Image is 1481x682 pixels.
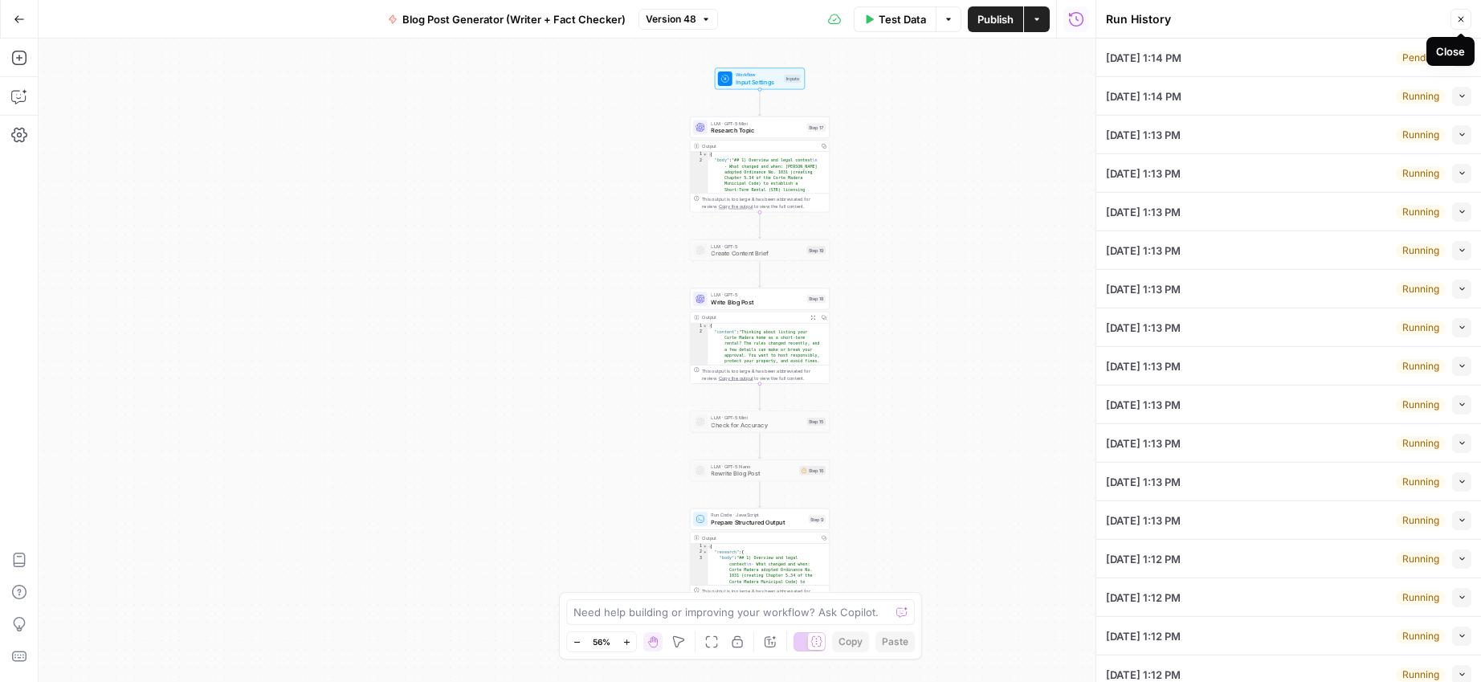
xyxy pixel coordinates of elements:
[702,314,805,321] div: Output
[690,116,830,212] div: LLM · GPT-5 MiniResearch TopicStep 17Output{ "body":"## 1) Overview and legal context\n - What ch...
[703,323,708,329] span: Toggle code folding, rows 1 through 3
[1396,166,1446,181] div: Running
[1396,629,1446,643] div: Running
[711,126,803,135] span: Research Topic
[784,75,801,83] div: Inputs
[646,12,696,27] span: Version 48
[711,469,796,478] span: Rewrite Blog Post
[758,384,761,410] g: Edge from step_18 to step_15
[719,375,753,381] span: Copy the output
[703,544,708,549] span: Toggle code folding, rows 1 through 5
[758,212,761,239] g: Edge from step_17 to step_19
[719,204,753,210] span: Copy the output
[875,631,915,652] button: Paste
[702,367,826,382] div: This output is too large & has been abbreviated for review. to view the full content.
[1106,551,1181,567] span: [DATE] 1:12 PM
[968,6,1023,32] button: Publish
[1396,475,1446,489] div: Running
[1396,590,1446,605] div: Running
[690,410,830,432] div: LLM · GPT-5 MiniCheck for AccuracyStep 15
[1436,43,1465,59] div: Close
[690,239,830,261] div: LLM · GPT-5Create Content BriefStep 19
[1396,89,1446,104] div: Running
[1106,243,1181,259] span: [DATE] 1:13 PM
[1396,243,1446,258] div: Running
[1396,436,1446,451] div: Running
[702,534,816,541] div: Output
[1106,127,1181,143] span: [DATE] 1:13 PM
[1106,358,1181,374] span: [DATE] 1:13 PM
[711,297,803,306] span: Write Blog Post
[1396,513,1446,528] div: Running
[690,288,830,384] div: LLM · GPT-5Write Blog PostStep 18Output{ "content":"Thinking about listing your Corte Madera home...
[690,323,708,329] div: 1
[799,466,826,475] div: Step 16
[736,71,781,78] span: Workflow
[1396,552,1446,566] div: Running
[758,261,761,288] g: Edge from step_19 to step_18
[1396,321,1446,335] div: Running
[711,420,803,429] span: Check for Accuracy
[758,481,761,508] g: Edge from step_16 to step_9
[854,6,936,32] button: Test Data
[690,459,830,481] div: LLM · GPT-5 NanoRewrite Blog PostStep 16
[690,508,830,604] div: Run Code · JavaScriptPrepare Structured OutputStep 9Output{ "research":{ "body":"## 1) Overview a...
[736,77,781,86] span: Input Settings
[1106,88,1181,104] span: [DATE] 1:14 PM
[690,549,708,555] div: 2
[1396,668,1446,682] div: Running
[838,635,863,649] span: Copy
[402,11,626,27] span: Blog Post Generator (Writer + Fact Checker)
[1396,205,1446,219] div: Running
[809,515,826,523] div: Step 9
[690,544,708,549] div: 1
[593,635,610,648] span: 56%
[806,124,826,132] div: Step 17
[806,295,826,303] div: Step 18
[1396,282,1446,296] div: Running
[711,512,805,519] span: Run Code · JavaScript
[882,635,908,649] span: Paste
[703,152,708,157] span: Toggle code folding, rows 1 through 3
[758,89,761,116] g: Edge from start to step_17
[1106,320,1181,336] span: [DATE] 1:13 PM
[806,246,826,254] div: Step 19
[711,249,803,258] span: Create Content Brief
[977,11,1014,27] span: Publish
[711,292,803,299] span: LLM · GPT-5
[832,631,869,652] button: Copy
[1106,50,1181,66] span: [DATE] 1:14 PM
[1106,513,1181,529] span: [DATE] 1:13 PM
[711,243,803,250] span: LLM · GPT-5
[711,463,796,470] span: LLM · GPT-5 Nano
[711,120,803,127] span: LLM · GPT-5 Mini
[1106,397,1181,413] span: [DATE] 1:13 PM
[702,195,826,210] div: This output is too large & has been abbreviated for review. to view the full content.
[1396,398,1446,412] div: Running
[702,587,826,602] div: This output is too large & has been abbreviated for review. to view the full content.
[639,9,718,30] button: Version 48
[1106,204,1181,220] span: [DATE] 1:13 PM
[702,142,816,149] div: Output
[378,6,635,32] button: Blog Post Generator (Writer + Fact Checker)
[1396,128,1446,142] div: Running
[1106,281,1181,297] span: [DATE] 1:13 PM
[703,549,708,555] span: Toggle code folding, rows 2 through 4
[1106,435,1181,451] span: [DATE] 1:13 PM
[806,418,826,426] div: Step 15
[690,67,830,89] div: WorkflowInput SettingsInputs
[1106,165,1181,182] span: [DATE] 1:13 PM
[1106,474,1181,490] span: [DATE] 1:13 PM
[879,11,926,27] span: Test Data
[1106,590,1181,606] span: [DATE] 1:12 PM
[758,432,761,459] g: Edge from step_15 to step_16
[1106,628,1181,644] span: [DATE] 1:12 PM
[690,152,708,157] div: 1
[711,414,803,421] span: LLM · GPT-5 Mini
[1396,359,1446,374] div: Running
[1396,51,1446,65] div: Pending
[711,518,805,527] span: Prepare Structured Output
